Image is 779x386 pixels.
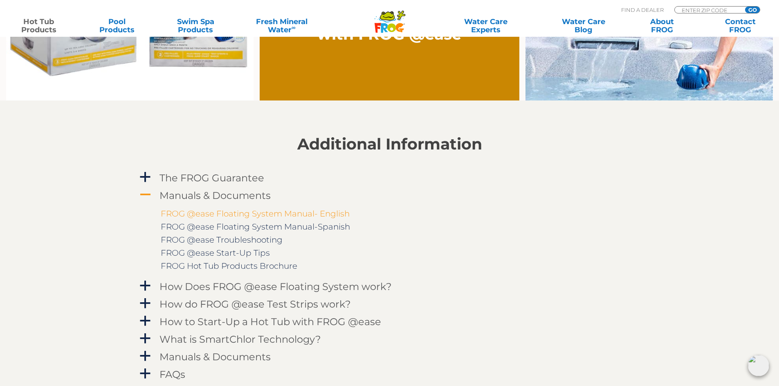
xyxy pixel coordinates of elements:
[161,222,350,232] a: FROG @ease Floating System Manual-Spanish
[87,18,148,34] a: PoolProducts
[159,351,271,362] h4: Manuals & Documents
[159,299,351,310] h4: How do FROG @ease Test Strips work?
[436,18,535,34] a: Water CareExperts
[138,170,641,185] a: a The FROG Guarantee
[631,18,692,34] a: AboutFROG
[161,248,270,258] a: FROG @ease Start-Up Tips
[165,18,226,34] a: Swim SpaProducts
[159,190,271,201] h4: Manuals & Documents
[139,315,151,327] span: a
[161,209,350,219] a: FROG @ease Floating System Manual- English
[138,314,641,329] a: a How to Start-Up a Hot Tub with FROG @ease
[159,369,185,380] h4: FAQs
[621,6,664,13] p: Find A Dealer
[139,332,151,345] span: a
[161,235,283,245] a: FROG @ease Troubleshooting
[139,350,151,362] span: a
[745,7,760,13] input: GO
[8,18,69,34] a: Hot TubProducts
[138,367,641,382] a: a FAQs
[292,24,296,31] sup: ∞
[553,18,614,34] a: Water CareBlog
[138,349,641,364] a: a Manuals & Documents
[139,280,151,292] span: a
[139,297,151,310] span: a
[138,297,641,312] a: a How do FROG @ease Test Strips work?
[159,281,392,292] h4: How Does FROG @ease Floating System work?
[138,188,641,203] a: A Manuals & Documents
[138,332,641,347] a: a What is SmartChlor Technology?
[748,355,769,376] img: openIcon
[138,279,641,294] a: a How Does FROG @ease Floating System work?
[138,135,641,153] h2: Additional Information
[161,261,297,271] a: FROG Hot Tub Products Brochure
[681,7,736,13] input: Zip Code Form
[243,18,320,34] a: Fresh MineralWater∞
[710,18,771,34] a: ContactFROG
[139,171,151,183] span: a
[139,189,151,201] span: A
[139,368,151,380] span: a
[159,316,381,327] h4: How to Start-Up a Hot Tub with FROG @ease
[159,172,264,183] h4: The FROG Guarantee
[159,334,321,345] h4: What is SmartChlor Technology?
